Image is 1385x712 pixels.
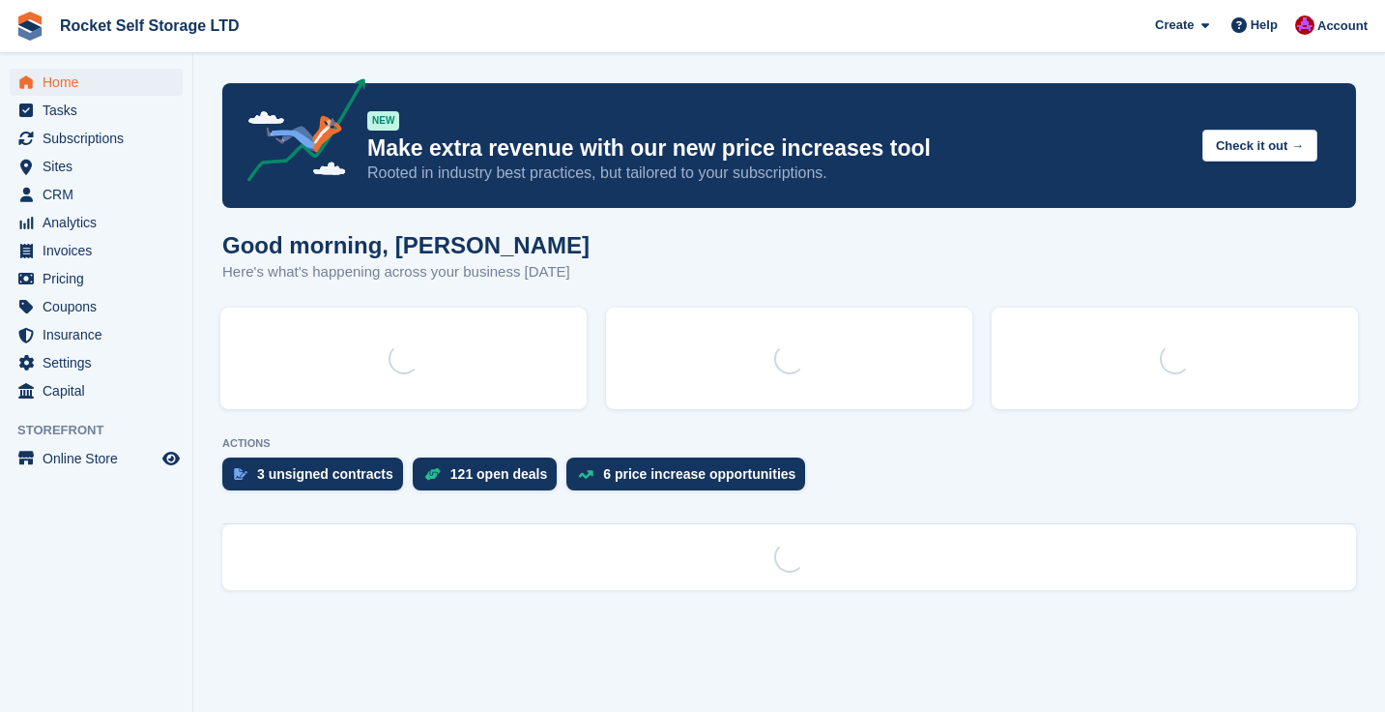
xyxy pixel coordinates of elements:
a: menu [10,237,183,264]
span: Analytics [43,209,159,236]
span: Subscriptions [43,125,159,152]
img: deal-1b604bf984904fb50ccaf53a9ad4b4a5d6e5aea283cecdc64d6e3604feb123c2.svg [424,467,441,481]
span: CRM [43,181,159,208]
span: Capital [43,377,159,404]
span: Settings [43,349,159,376]
img: stora-icon-8386f47178a22dfd0bd8f6a31ec36ba5ce8667c1dd55bd0f319d3a0aa187defe.svg [15,12,44,41]
a: menu [10,125,183,152]
h1: Good morning, [PERSON_NAME] [222,232,590,258]
div: 121 open deals [450,466,547,482]
a: menu [10,69,183,96]
a: menu [10,97,183,124]
span: Pricing [43,265,159,292]
div: 3 unsigned contracts [257,466,393,482]
img: Lee Tresadern [1295,15,1314,35]
span: Sites [43,153,159,180]
span: Help [1251,15,1278,35]
a: menu [10,377,183,404]
span: Account [1317,16,1368,36]
a: menu [10,349,183,376]
span: Create [1155,15,1194,35]
a: Rocket Self Storage LTD [52,10,247,42]
a: 121 open deals [413,458,566,500]
p: Make extra revenue with our new price increases tool [367,134,1187,163]
a: 6 price increase opportunities [566,458,815,500]
a: menu [10,265,183,292]
div: NEW [367,111,399,131]
a: menu [10,445,183,472]
p: ACTIONS [222,437,1356,450]
span: Home [43,69,159,96]
img: price-adjustments-announcement-icon-8257ccfd72463d97f412b2fc003d46551f7dbcb40ab6d574587a9cd5c0d94... [231,78,366,189]
img: price_increase_opportunities-93ffe204e8149a01c8c9dc8f82e8f89637d9d84a8eef4429ea346261dce0b2c0.svg [578,470,593,479]
span: Invoices [43,237,159,264]
a: menu [10,209,183,236]
p: Rooted in industry best practices, but tailored to your subscriptions. [367,163,1187,184]
a: 3 unsigned contracts [222,458,413,500]
a: Preview store [159,447,183,470]
div: 6 price increase opportunities [603,466,795,482]
a: menu [10,293,183,320]
span: Tasks [43,97,159,124]
span: Storefront [17,421,192,440]
a: menu [10,181,183,208]
p: Here's what's happening across your business [DATE] [222,261,590,283]
span: Coupons [43,293,159,320]
button: Check it out → [1202,130,1317,162]
a: menu [10,153,183,180]
span: Online Store [43,445,159,472]
img: contract_signature_icon-13c848040528278c33f63329250d36e43548de30e8caae1d1a13099fd9432cc5.svg [234,468,247,480]
a: menu [10,321,183,348]
span: Insurance [43,321,159,348]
